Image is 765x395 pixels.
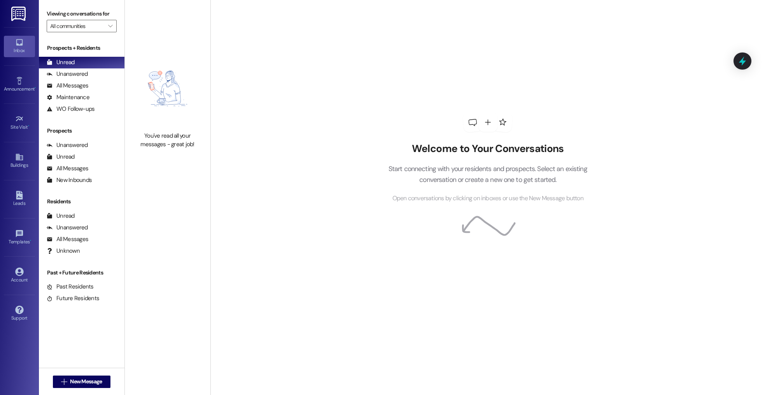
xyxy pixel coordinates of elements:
[53,376,110,388] button: New Message
[50,20,104,32] input: All communities
[108,23,112,29] i: 
[47,141,88,149] div: Unanswered
[4,303,35,324] a: Support
[133,132,202,149] div: You've read all your messages - great job!
[47,70,88,78] div: Unanswered
[133,49,202,128] img: empty-state
[39,197,124,206] div: Residents
[376,163,599,185] p: Start connecting with your residents and prospects. Select an existing conversation or create a n...
[47,176,92,184] div: New Inbounds
[47,153,75,161] div: Unread
[70,378,102,386] span: New Message
[4,227,35,248] a: Templates •
[47,58,75,66] div: Unread
[47,93,89,101] div: Maintenance
[39,269,124,277] div: Past + Future Residents
[4,112,35,133] a: Site Visit •
[47,283,94,291] div: Past Residents
[61,379,67,385] i: 
[47,8,117,20] label: Viewing conversations for
[376,143,599,155] h2: Welcome to Your Conversations
[47,224,88,232] div: Unanswered
[47,294,99,302] div: Future Residents
[39,127,124,135] div: Prospects
[392,194,583,203] span: Open conversations by clicking on inboxes or use the New Message button
[47,164,88,173] div: All Messages
[4,150,35,171] a: Buildings
[11,7,27,21] img: ResiDesk Logo
[4,265,35,286] a: Account
[30,238,31,243] span: •
[4,189,35,210] a: Leads
[35,85,36,91] span: •
[47,235,88,243] div: All Messages
[47,82,88,90] div: All Messages
[47,247,80,255] div: Unknown
[47,212,75,220] div: Unread
[28,123,29,129] span: •
[47,105,95,113] div: WO Follow-ups
[4,36,35,57] a: Inbox
[39,44,124,52] div: Prospects + Residents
